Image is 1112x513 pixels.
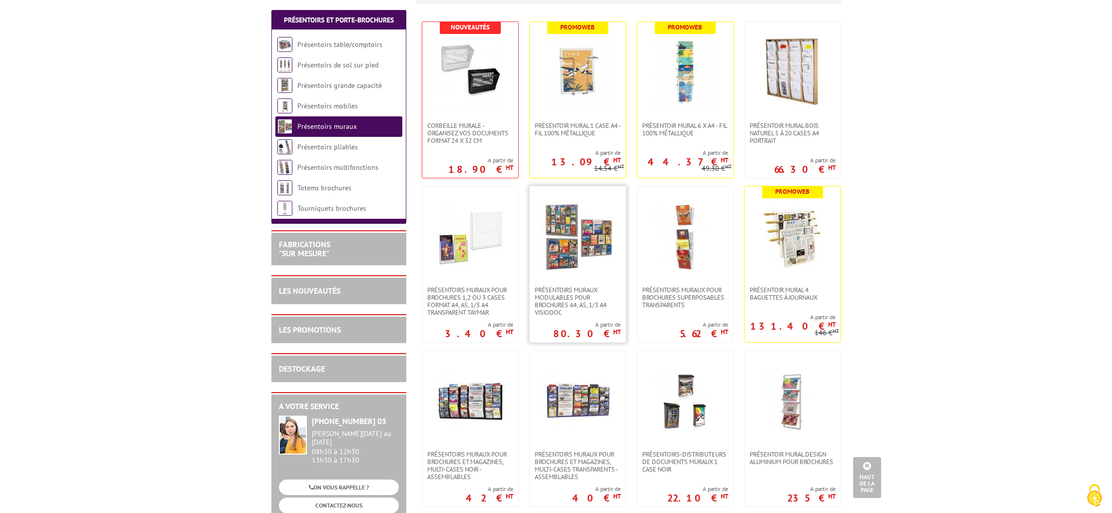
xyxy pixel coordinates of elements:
a: Présentoirs table/comptoirs [297,40,382,49]
a: LES PROMOTIONS [279,325,341,335]
sup: HT [506,328,513,336]
a: Tourniquets brochures [297,204,366,213]
sup: HT [828,320,836,329]
span: A partir de [787,485,836,493]
img: PRÉSENTOIRS MURAUX POUR BROCHURES ET MAGAZINES, MULTI-CASES TRANSPARENTS - ASSEMBLABLES [543,366,613,436]
span: PRÉSENTOIRS MURAUX POUR BROCHURES SUPERPOSABLES TRANSPARENTS [642,286,728,309]
img: PRÉSENTOIRS MURAUX POUR BROCHURES SUPERPOSABLES TRANSPARENTS [650,201,720,271]
a: Présentoirs grande capacité [297,81,382,90]
img: PRÉSENTOIRS MURAUX POUR BROCHURES 1,2 OU 3 CASES FORMAT A4, A5, 1/3 A4 TRANSPARENT TAYMAR [435,201,505,271]
span: Présentoir Mural Bois naturel 5 à 20 cases A4 Portrait [750,122,836,144]
a: Corbeille Murale - Organisez vos documents format 24 x 32 cm [422,122,518,144]
b: Nouveautés [451,23,490,31]
button: Cookies (fenêtre modale) [1077,479,1112,513]
span: PRÉSENTOIRS MURAUX POUR BROCHURES ET MAGAZINES, MULTI-CASES NOIR - ASSEMBLABLES [427,451,513,481]
span: A partir de [774,156,836,164]
span: Présentoir mural 4 baguettes à journaux [750,286,836,301]
p: 13.09 € [551,159,621,165]
sup: HT [828,163,836,172]
p: 5.62 € [680,331,728,337]
a: Présentoir Mural Bois naturel 5 à 20 cases A4 Portrait [745,122,841,144]
img: Tourniquets brochures [277,201,292,216]
img: PRÉSENTOIRS MURAUX POUR BROCHURES ET MAGAZINES, MULTI-CASES NOIR - ASSEMBLABLES [435,366,505,436]
a: Présentoirs pliables [297,142,358,151]
div: 08h30 à 12h30 13h30 à 17h30 [312,430,399,464]
a: Présentoirs multifonctions [297,163,378,172]
span: PRÉSENTOIRS-DISTRIBUTEURS DE DOCUMENTS MURAUX 1 CASE NOIR [642,451,728,473]
img: Présentoir mural 1 case A4 - Fil 100% métallique [543,37,613,107]
span: A partir de [448,156,513,164]
span: Présentoir mural 1 case A4 - Fil 100% métallique [535,122,621,137]
span: Corbeille Murale - Organisez vos documents format 24 x 32 cm [427,122,513,144]
img: Présentoirs muraux [277,119,292,134]
img: Présentoirs mobiles [277,98,292,113]
img: Présentoirs muraux modulables pour brochures A4, A5, 1/3 A4 VISIODOC [543,201,613,271]
img: Présentoirs de sol sur pied [277,57,292,72]
b: Promoweb [668,23,702,31]
img: Présentoir mural 4 baguettes à journaux [758,201,828,271]
span: PRÉSENTOIRS MURAUX POUR BROCHURES ET MAGAZINES, MULTI-CASES TRANSPARENTS - ASSEMBLABLES [535,451,621,481]
span: A partir de [745,313,836,321]
img: Cookies (fenêtre modale) [1082,483,1107,508]
a: FABRICATIONS"Sur Mesure" [279,239,330,258]
img: PRÉSENTOIRS-DISTRIBUTEURS DE DOCUMENTS MURAUX 1 CASE NOIR [650,366,720,436]
p: 22.10 € [667,495,728,501]
p: 235 € [787,495,836,501]
span: A partir de [637,149,728,157]
span: A partir de [530,149,621,157]
sup: HT [721,156,728,164]
a: DESTOCKAGE [279,364,325,374]
strong: [PHONE_NUMBER] 03 [312,416,386,426]
a: Présentoir mural 1 case A4 - Fil 100% métallique [530,122,626,137]
p: 66.30 € [774,166,836,172]
sup: HT [828,492,836,501]
a: Présentoir mural 6 x A4 - Fil 100% métallique [637,122,733,137]
p: 49.30 € [702,165,732,172]
p: 18.90 € [448,166,513,172]
a: ON VOUS RAPPELLE ? [279,480,399,495]
a: Présentoir mural 4 baguettes à journaux [745,286,841,301]
sup: HT [725,163,732,170]
h2: A votre service [279,402,399,411]
img: Présentoirs multifonctions [277,160,292,175]
img: Totems brochures [277,180,292,195]
sup: HT [613,156,621,164]
span: PRÉSENTOIRS MURAUX POUR BROCHURES 1,2 OU 3 CASES FORMAT A4, A5, 1/3 A4 TRANSPARENT TAYMAR [427,286,513,316]
a: Présentoirs mobiles [297,101,358,110]
a: PRÉSENTOIRS MURAUX POUR BROCHURES 1,2 OU 3 CASES FORMAT A4, A5, 1/3 A4 TRANSPARENT TAYMAR [422,286,518,316]
a: CONTACTEZ-NOUS [279,498,399,513]
span: A partir de [572,485,621,493]
a: Haut de la page [853,457,881,498]
a: Totems brochures [297,183,351,192]
img: Présentoirs pliables [277,139,292,154]
sup: HT [506,163,513,172]
sup: HT [506,492,513,501]
a: PRÉSENTOIRS MURAUX POUR BROCHURES ET MAGAZINES, MULTI-CASES TRANSPARENTS - ASSEMBLABLES [530,451,626,481]
p: 131.40 € [750,323,836,329]
span: A partir de [667,485,728,493]
span: A partir de [445,321,513,329]
img: Corbeille Murale - Organisez vos documents format 24 x 32 cm [435,37,505,107]
a: Présentoirs muraux modulables pour brochures A4, A5, 1/3 A4 VISIODOC [530,286,626,316]
span: A partir de [466,485,513,493]
a: Présentoirs muraux [297,122,357,131]
span: A partir de [680,321,728,329]
a: LES NOUVEAUTÉS [279,286,340,296]
p: 146 € [815,329,839,337]
sup: HT [613,492,621,501]
a: PRÉSENTOIRS MURAUX POUR BROCHURES ET MAGAZINES, MULTI-CASES NOIR - ASSEMBLABLES [422,451,518,481]
span: Présentoir mural 6 x A4 - Fil 100% métallique [642,122,728,137]
p: 40 € [572,495,621,501]
img: Présentoirs grande capacité [277,78,292,93]
a: Présentoirs et Porte-brochures [284,15,394,24]
p: 3.40 € [445,331,513,337]
a: PRÉSENTOIRS-DISTRIBUTEURS DE DOCUMENTS MURAUX 1 CASE NOIR [637,451,733,473]
a: PRÉSENTOIRS MURAUX POUR BROCHURES SUPERPOSABLES TRANSPARENTS [637,286,733,309]
p: 80.30 € [553,331,621,337]
div: [PERSON_NAME][DATE] au [DATE] [312,430,399,447]
b: Promoweb [560,23,595,31]
sup: HT [618,163,624,170]
b: Promoweb [775,187,810,196]
span: Présentoirs muraux modulables pour brochures A4, A5, 1/3 A4 VISIODOC [535,286,621,316]
sup: HT [721,492,728,501]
